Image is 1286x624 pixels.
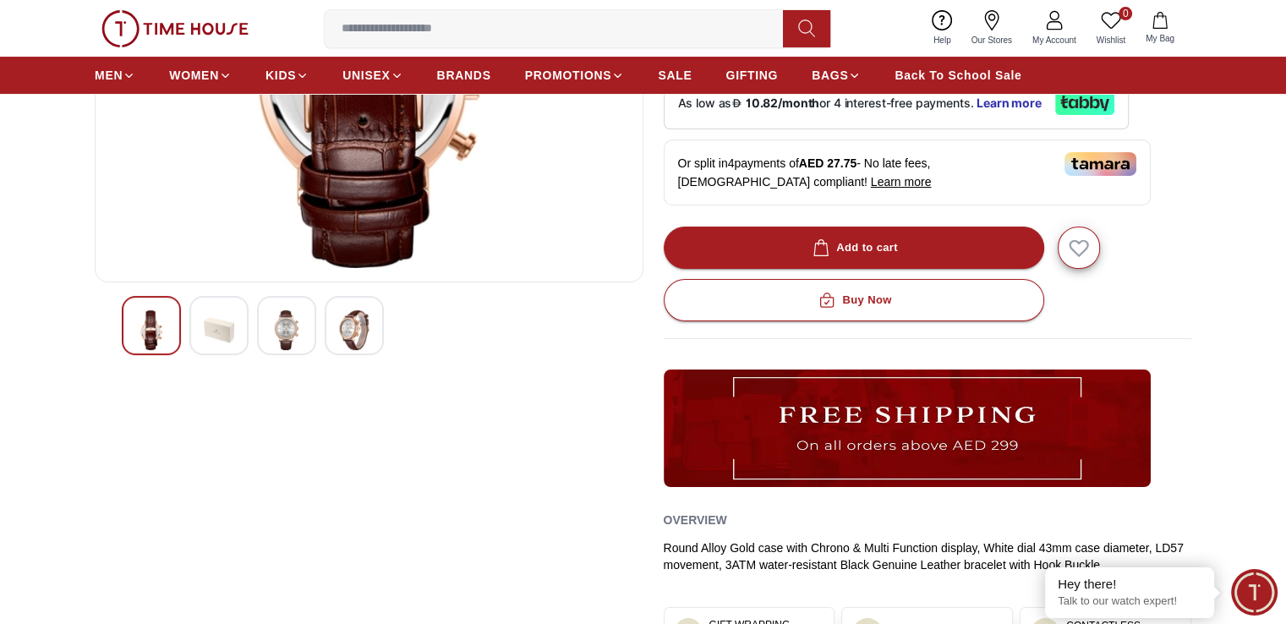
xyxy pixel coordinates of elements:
[525,67,612,84] span: PROMOTIONS
[1231,569,1278,616] div: Chat Widget
[1058,594,1201,609] p: Talk to our watch expert!
[95,60,135,90] a: MEN
[169,67,219,84] span: WOMEN
[725,60,778,90] a: GIFTING
[664,227,1044,269] button: Add to cart
[961,7,1022,50] a: Our Stores
[525,60,625,90] a: PROMOTIONS
[927,34,958,47] span: Help
[812,60,861,90] a: BAGS
[965,34,1019,47] span: Our Stores
[871,175,932,189] span: Learn more
[339,310,369,350] img: Kenneth Scott Men's White Dial Chrono & Multi Function Watch - K23151-GLBW
[1064,152,1136,176] img: Tamara
[664,507,727,533] h2: Overview
[169,60,232,90] a: WOMEN
[664,279,1044,321] button: Buy Now
[1119,7,1132,20] span: 0
[204,310,234,350] img: Kenneth Scott Men's White Dial Chrono & Multi Function Watch - K23151-GLBW
[923,7,961,50] a: Help
[1139,32,1181,45] span: My Bag
[725,67,778,84] span: GIFTING
[437,60,491,90] a: BRANDS
[265,67,296,84] span: KIDS
[815,291,891,310] div: Buy Now
[812,67,848,84] span: BAGS
[895,67,1021,84] span: Back To School Sale
[1090,34,1132,47] span: Wishlist
[658,67,692,84] span: SALE
[1136,8,1185,48] button: My Bag
[895,60,1021,90] a: Back To School Sale
[809,238,898,258] div: Add to cart
[1058,576,1201,593] div: Hey there!
[342,60,402,90] a: UNISEX
[136,310,167,350] img: Kenneth Scott Men's White Dial Chrono & Multi Function Watch - K23151-GLBW
[265,60,309,90] a: KIDS
[101,10,249,47] img: ...
[658,60,692,90] a: SALE
[271,310,302,350] img: Kenneth Scott Men's White Dial Chrono & Multi Function Watch - K23151-GLBW
[799,156,856,170] span: AED 27.75
[95,67,123,84] span: MEN
[664,140,1151,205] div: Or split in 4 payments of - No late fees, [DEMOGRAPHIC_DATA] compliant!
[437,67,491,84] span: BRANDS
[664,539,1192,573] div: Round Alloy Gold case with Chrono & Multi Function display, White dial 43mm case diameter, LD57 m...
[1026,34,1083,47] span: My Account
[1086,7,1136,50] a: 0Wishlist
[664,369,1151,486] img: ...
[342,67,390,84] span: UNISEX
